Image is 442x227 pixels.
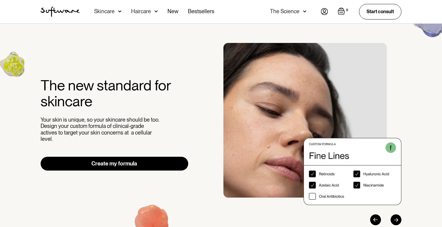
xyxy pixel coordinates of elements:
p: Your skin is unique, so your skincare should be too. Design your custom formula of clinical-grade... [41,117,161,142]
img: Software Logo [41,7,80,17]
a: Open cart [338,8,349,16]
div: The Science [270,8,299,14]
img: arrow down [118,8,121,14]
div: 2 / 3 [223,43,401,205]
div: 0 [345,8,349,13]
div: Skincare [94,8,115,14]
img: arrow down [155,8,158,14]
a: Create my formula [41,157,188,171]
img: arrow down [303,8,306,14]
div: Haircare [131,8,151,14]
div: Previous slide [370,214,381,225]
div: Next slide [391,214,401,225]
a: Start consult [359,4,401,19]
h2: The new standard for skincare [41,77,188,109]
